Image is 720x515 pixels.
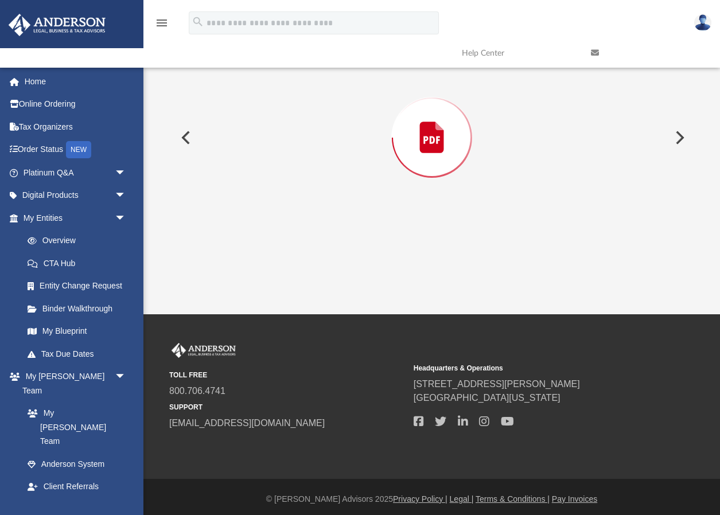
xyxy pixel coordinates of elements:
[16,297,143,320] a: Binder Walkthrough
[143,493,720,505] div: © [PERSON_NAME] Advisors 2025
[16,475,138,498] a: Client Referrals
[393,494,447,504] a: Privacy Policy |
[115,161,138,185] span: arrow_drop_down
[414,363,650,373] small: Headquarters & Operations
[414,379,580,389] a: [STREET_ADDRESS][PERSON_NAME]
[169,418,325,428] a: [EMAIL_ADDRESS][DOMAIN_NAME]
[16,229,143,252] a: Overview
[16,252,143,275] a: CTA Hub
[169,386,225,396] a: 800.706.4741
[450,494,474,504] a: Legal |
[155,16,169,30] i: menu
[155,22,169,30] a: menu
[8,138,143,162] a: Order StatusNEW
[552,494,597,504] a: Pay Invoices
[8,206,143,229] a: My Entitiesarrow_drop_down
[169,402,406,412] small: SUPPORT
[115,365,138,389] span: arrow_drop_down
[192,15,204,28] i: search
[8,70,143,93] a: Home
[694,14,711,31] img: User Pic
[8,184,143,207] a: Digital Productsarrow_drop_down
[476,494,550,504] a: Terms & Conditions |
[453,30,582,76] a: Help Center
[115,184,138,208] span: arrow_drop_down
[16,452,138,475] a: Anderson System
[8,115,143,138] a: Tax Organizers
[172,122,197,154] button: Previous File
[8,93,143,116] a: Online Ordering
[414,393,561,403] a: [GEOGRAPHIC_DATA][US_STATE]
[8,365,138,402] a: My [PERSON_NAME] Teamarrow_drop_down
[115,206,138,230] span: arrow_drop_down
[666,122,691,154] button: Next File
[66,141,91,158] div: NEW
[5,14,109,36] img: Anderson Advisors Platinum Portal
[16,402,132,453] a: My [PERSON_NAME] Team
[8,161,143,184] a: Platinum Q&Aarrow_drop_down
[169,370,406,380] small: TOLL FREE
[16,275,143,298] a: Entity Change Request
[169,343,238,358] img: Anderson Advisors Platinum Portal
[16,342,143,365] a: Tax Due Dates
[16,320,138,343] a: My Blueprint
